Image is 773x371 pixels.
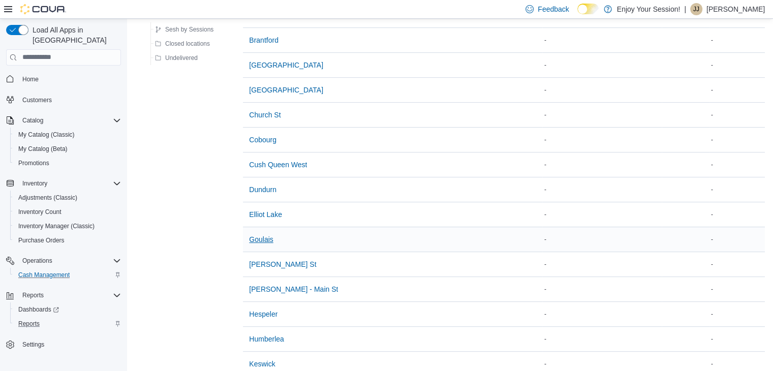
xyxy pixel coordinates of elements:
[10,268,125,282] button: Cash Management
[684,3,686,15] p: |
[18,94,56,106] a: Customers
[10,219,125,233] button: Inventory Manager (Classic)
[538,4,569,14] span: Feedback
[18,159,49,167] span: Promotions
[14,234,121,246] span: Purchase Orders
[542,208,662,221] div: -
[709,258,765,270] div: -
[14,143,121,155] span: My Catalog (Beta)
[709,358,765,370] div: -
[709,134,765,146] div: -
[249,184,276,195] span: Dundurn
[706,3,765,15] p: [PERSON_NAME]
[18,289,121,301] span: Reports
[245,329,288,349] button: Humberlea
[18,145,68,153] span: My Catalog (Beta)
[245,105,285,125] button: Church St
[245,229,277,250] button: Goulais
[542,134,662,146] div: -
[542,59,662,71] div: -
[14,303,121,316] span: Dashboards
[245,179,281,200] button: Dundurn
[542,333,662,345] div: -
[22,96,52,104] span: Customers
[249,135,276,145] span: Cobourg
[709,283,765,295] div: -
[14,269,121,281] span: Cash Management
[542,233,662,245] div: -
[577,4,599,14] input: Dark Mode
[2,176,125,191] button: Inventory
[14,192,121,204] span: Adjustments (Classic)
[18,194,77,202] span: Adjustments (Classic)
[10,205,125,219] button: Inventory Count
[10,191,125,205] button: Adjustments (Classic)
[249,234,273,244] span: Goulais
[249,85,323,95] span: [GEOGRAPHIC_DATA]
[14,129,121,141] span: My Catalog (Classic)
[165,25,213,34] span: Sesh by Sessions
[249,60,323,70] span: [GEOGRAPHIC_DATA]
[165,40,210,48] span: Closed locations
[542,159,662,171] div: -
[709,109,765,121] div: -
[245,304,282,324] button: Hespeler
[249,35,279,45] span: Brantford
[14,157,53,169] a: Promotions
[18,114,47,127] button: Catalog
[14,129,79,141] a: My Catalog (Classic)
[690,3,702,15] div: Jacqueline Jones
[10,233,125,248] button: Purchase Orders
[14,143,72,155] a: My Catalog (Beta)
[18,289,48,301] button: Reports
[245,254,320,274] button: [PERSON_NAME] St
[10,302,125,317] a: Dashboards
[249,110,281,120] span: Church St
[18,73,43,85] a: Home
[14,234,69,246] a: Purchase Orders
[249,309,277,319] span: Hespeler
[18,131,75,139] span: My Catalog (Classic)
[18,222,95,230] span: Inventory Manager (Classic)
[542,258,662,270] div: -
[249,160,307,170] span: Cush Queen West
[577,14,578,15] span: Dark Mode
[10,156,125,170] button: Promotions
[14,303,63,316] a: Dashboards
[151,38,214,50] button: Closed locations
[14,206,121,218] span: Inventory Count
[245,279,342,299] button: [PERSON_NAME] - Main St
[249,259,316,269] span: [PERSON_NAME] St
[542,283,662,295] div: -
[14,206,66,218] a: Inventory Count
[22,257,52,265] span: Operations
[245,130,281,150] button: Cobourg
[2,254,125,268] button: Operations
[18,73,121,85] span: Home
[14,192,81,204] a: Adjustments (Classic)
[18,338,121,351] span: Settings
[22,341,44,349] span: Settings
[249,334,284,344] span: Humberlea
[709,183,765,196] div: -
[245,154,311,175] button: Cush Queen West
[10,142,125,156] button: My Catalog (Beta)
[2,72,125,86] button: Home
[22,179,47,188] span: Inventory
[18,255,121,267] span: Operations
[542,183,662,196] div: -
[2,113,125,128] button: Catalog
[2,337,125,352] button: Settings
[2,92,125,107] button: Customers
[709,208,765,221] div: -
[18,94,121,106] span: Customers
[151,23,218,36] button: Sesh by Sessions
[709,333,765,345] div: -
[709,159,765,171] div: -
[245,30,283,50] button: Brantford
[249,359,275,369] span: Keswick
[151,52,202,64] button: Undelivered
[18,305,59,314] span: Dashboards
[14,220,99,232] a: Inventory Manager (Classic)
[18,177,121,190] span: Inventory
